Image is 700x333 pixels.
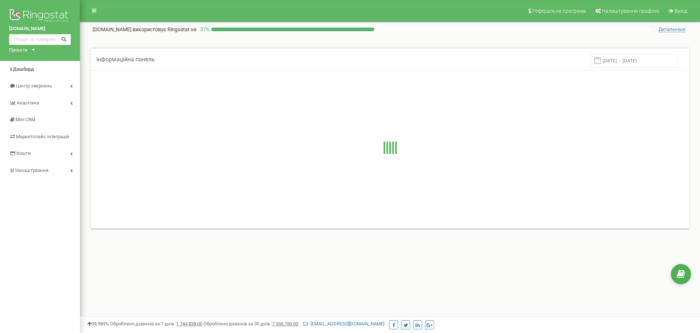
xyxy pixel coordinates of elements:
[602,8,659,14] span: Налаштування профілю
[16,117,35,122] span: Mini CRM
[203,321,298,326] span: Оброблено дзвінків за 30 днів :
[15,168,48,173] span: Налаштування
[532,8,586,14] span: Реферальна програма
[133,26,197,32] span: використовує Ringostat на
[87,321,109,326] span: 99,989%
[13,66,34,72] span: Дашборд
[16,151,31,156] span: Кошти
[96,56,155,63] span: Інформаційна панель
[93,26,197,33] p: [DOMAIN_NAME]
[9,47,28,54] div: Проєкти
[16,83,52,89] span: Центр звернень
[675,8,687,14] span: Вихід
[16,134,69,139] span: Маркетплейс інтеграцій
[9,25,71,32] a: [DOMAIN_NAME]
[176,321,202,326] u: 1 744 838,00
[659,26,685,32] span: Детальніше
[197,26,211,33] p: 37 %
[272,321,298,326] u: 7 556 750,00
[9,34,71,45] input: Пошук за номером
[303,321,384,326] a: [EMAIL_ADDRESS][DOMAIN_NAME]
[17,100,39,106] span: Аналiтика
[110,321,202,326] span: Оброблено дзвінків за 7 днів :
[9,7,71,25] img: Ringostat logo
